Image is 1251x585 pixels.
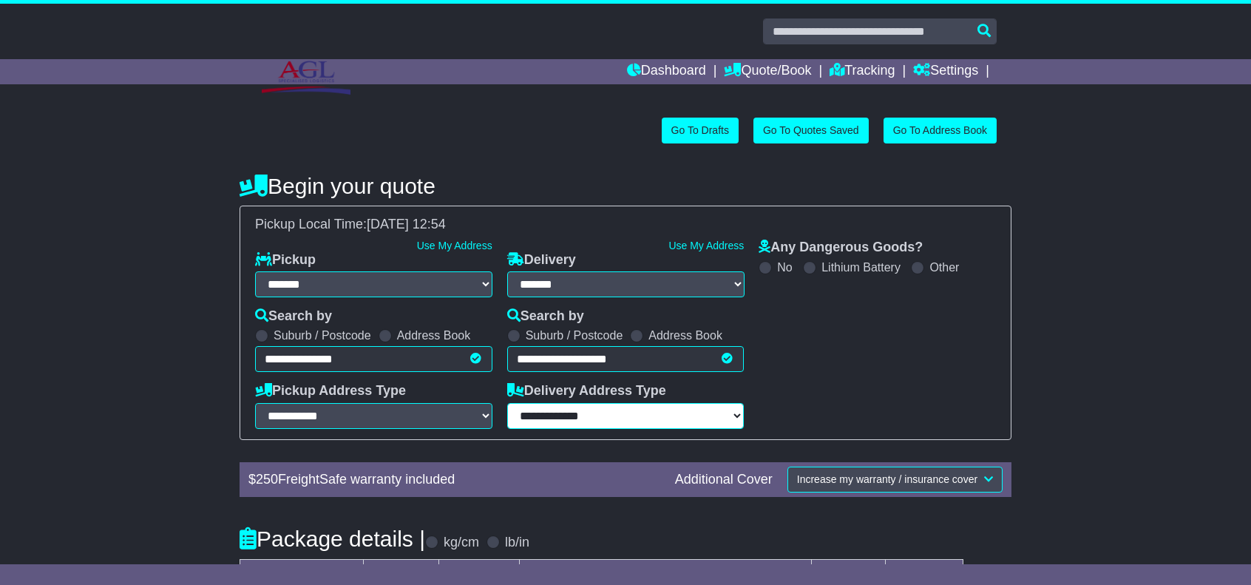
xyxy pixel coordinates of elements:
[648,328,722,342] label: Address Book
[367,217,446,231] span: [DATE] 12:54
[240,174,1011,198] h4: Begin your quote
[821,260,901,274] label: Lithium Battery
[255,252,316,268] label: Pickup
[256,472,278,487] span: 250
[929,260,959,274] label: Other
[507,252,576,268] label: Delivery
[526,328,623,342] label: Suburb / Postcode
[444,535,479,551] label: kg/cm
[240,527,425,551] h4: Package details |
[830,59,895,84] a: Tracking
[397,328,471,342] label: Address Book
[507,308,584,325] label: Search by
[417,240,492,251] a: Use My Address
[662,118,739,143] a: Go To Drafts
[797,473,977,485] span: Increase my warranty / insurance cover
[627,59,706,84] a: Dashboard
[759,240,923,256] label: Any Dangerous Goods?
[255,308,332,325] label: Search by
[753,118,869,143] a: Go To Quotes Saved
[787,467,1003,493] button: Increase my warranty / insurance cover
[884,118,997,143] a: Go To Address Book
[724,59,811,84] a: Quote/Book
[913,59,978,84] a: Settings
[777,260,792,274] label: No
[668,472,780,488] div: Additional Cover
[668,240,744,251] a: Use My Address
[505,535,529,551] label: lb/in
[248,217,1003,233] div: Pickup Local Time:
[274,328,371,342] label: Suburb / Postcode
[507,383,666,399] label: Delivery Address Type
[255,383,406,399] label: Pickup Address Type
[241,472,668,488] div: $ FreightSafe warranty included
